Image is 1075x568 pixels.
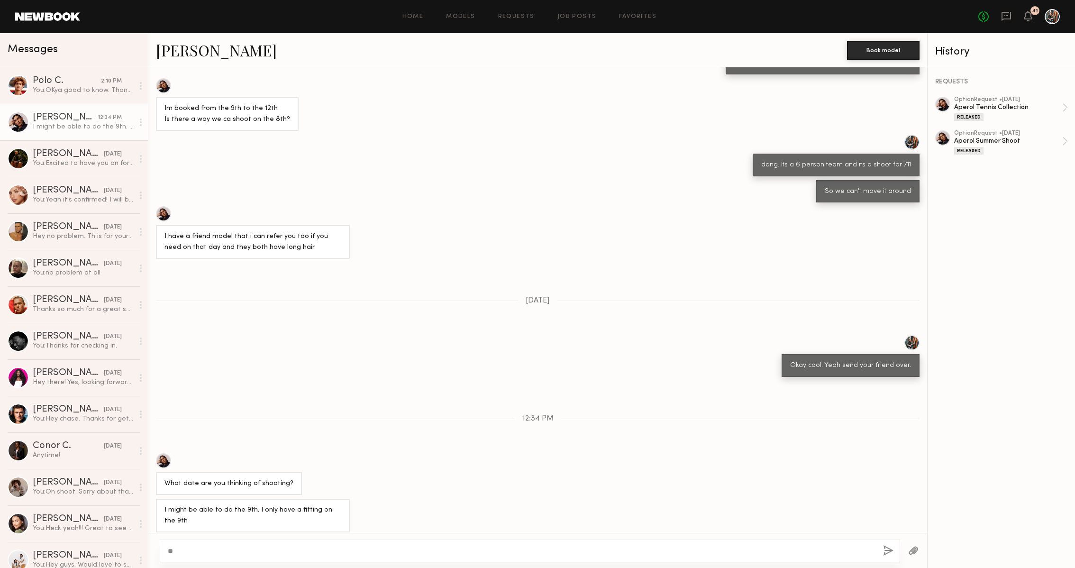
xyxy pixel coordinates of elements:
[954,137,1062,146] div: Aperol Summer Shoot
[33,149,104,159] div: [PERSON_NAME]
[164,478,293,489] div: What date are you thinking of shooting?
[33,186,104,195] div: [PERSON_NAME]
[33,332,104,341] div: [PERSON_NAME]
[33,378,134,387] div: Hey there! Yes, looking forward to it :) My email is: [EMAIL_ADDRESS][DOMAIN_NAME]
[33,478,104,487] div: [PERSON_NAME]
[33,113,98,122] div: [PERSON_NAME]
[954,130,1068,155] a: optionRequest •[DATE]Aperol Summer ShootReleased
[156,40,277,60] a: [PERSON_NAME]
[33,86,134,95] div: You: OKya good to know. Thanks !
[104,259,122,268] div: [DATE]
[104,478,122,487] div: [DATE]
[164,231,341,253] div: I have a friend model that i can refer you too if you need on that day and they both have long hair
[104,150,122,159] div: [DATE]
[104,551,122,560] div: [DATE]
[33,405,104,414] div: [PERSON_NAME]
[557,14,597,20] a: Job Posts
[33,551,104,560] div: [PERSON_NAME] and [PERSON_NAME]
[8,44,58,55] span: Messages
[954,97,1068,121] a: optionRequest •[DATE]Aperol Tennis CollectionReleased
[761,160,911,171] div: dang. Its a 6 person team and its a shoot for 711
[498,14,535,20] a: Requests
[935,79,1068,85] div: REQUESTS
[1032,9,1038,14] div: 41
[825,186,911,197] div: So we can't move it around
[104,405,122,414] div: [DATE]
[954,97,1062,103] div: option Request • [DATE]
[101,77,122,86] div: 2:10 PM
[104,369,122,378] div: [DATE]
[33,487,134,496] div: You: Oh shoot. Sorry about that, totally thought I had my settings set to LA.
[526,297,550,305] span: [DATE]
[164,103,290,125] div: Im booked from the 9th to the 12th Is there a way we ca shoot on the 8th?
[33,451,134,460] div: Anytime!
[104,186,122,195] div: [DATE]
[98,113,122,122] div: 12:34 PM
[104,296,122,305] div: [DATE]
[33,159,134,168] div: You: Excited to have you on for our shoot next week. What size tshirt do you wear?
[33,195,134,204] div: You: Yeah it's confirmed! I will book you now.
[402,14,424,20] a: Home
[33,341,134,350] div: You: Thanks for checking in.
[522,415,554,423] span: 12:34 PM
[790,360,911,371] div: Okay cool. Yeah send your friend over.
[33,222,104,232] div: [PERSON_NAME]
[847,41,920,60] button: Book model
[33,305,134,314] div: Thanks so much for a great shoot — had a blast! Looking forward to working together again down th...
[33,259,104,268] div: [PERSON_NAME]
[104,332,122,341] div: [DATE]
[104,223,122,232] div: [DATE]
[935,46,1068,57] div: History
[33,514,104,524] div: [PERSON_NAME]
[954,147,984,155] div: Released
[33,76,101,86] div: Polo C.
[954,103,1062,112] div: Aperol Tennis Collection
[104,442,122,451] div: [DATE]
[33,368,104,378] div: [PERSON_NAME]
[446,14,475,20] a: Models
[33,295,104,305] div: [PERSON_NAME]
[33,232,134,241] div: Hey no problem. Th is for your consideration. Let’s stay in touch
[164,505,341,527] div: I might be able to do the 9th. I only have a fitting on the 9th
[33,414,134,423] div: You: Hey chase. Thanks for getting back to me. We already booked another model but will keep you ...
[33,441,104,451] div: Conor C.
[33,524,134,533] div: You: Heck yeah!!! Great to see you again.
[104,515,122,524] div: [DATE]
[954,113,984,121] div: Released
[33,122,134,131] div: I might be able to do the 9th. I only have a fitting on the 9th
[954,130,1062,137] div: option Request • [DATE]
[847,46,920,54] a: Book model
[33,268,134,277] div: You: no problem at all
[619,14,656,20] a: Favorites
